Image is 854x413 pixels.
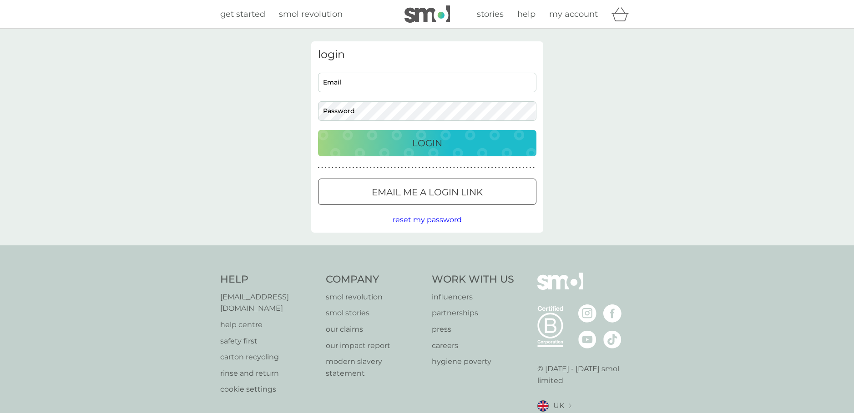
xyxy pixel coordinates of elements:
[339,165,340,170] p: ●
[326,356,423,379] a: modern slavery statement
[485,165,486,170] p: ●
[326,273,423,287] h4: Company
[457,165,459,170] p: ●
[453,165,455,170] p: ●
[326,291,423,303] a: smol revolution
[401,165,403,170] p: ●
[318,179,536,205] button: Email me a login link
[467,165,469,170] p: ●
[498,165,500,170] p: ●
[537,273,583,304] img: smol
[349,165,351,170] p: ●
[393,214,462,226] button: reset my password
[578,304,596,323] img: visit the smol Instagram page
[279,9,343,19] span: smol revolution
[488,165,490,170] p: ●
[318,130,536,156] button: Login
[432,307,514,319] a: partnerships
[363,165,365,170] p: ●
[477,9,504,19] span: stories
[464,165,465,170] p: ●
[553,400,564,412] span: UK
[415,165,417,170] p: ●
[398,165,399,170] p: ●
[326,323,423,335] a: our claims
[318,165,320,170] p: ●
[436,165,438,170] p: ●
[353,165,354,170] p: ●
[279,8,343,21] a: smol revolution
[477,8,504,21] a: stories
[220,368,317,379] a: rinse and return
[443,165,445,170] p: ●
[474,165,476,170] p: ●
[515,165,517,170] p: ●
[470,165,472,170] p: ●
[377,165,379,170] p: ●
[321,165,323,170] p: ●
[384,165,385,170] p: ●
[374,165,375,170] p: ●
[220,291,317,314] a: [EMAIL_ADDRESS][DOMAIN_NAME]
[326,340,423,352] a: our impact report
[411,165,413,170] p: ●
[220,383,317,395] a: cookie settings
[325,165,327,170] p: ●
[422,165,424,170] p: ●
[220,335,317,347] a: safety first
[432,273,514,287] h4: Work With Us
[391,165,393,170] p: ●
[530,165,531,170] p: ●
[439,165,441,170] p: ●
[342,165,344,170] p: ●
[412,136,442,150] p: Login
[220,319,317,331] p: help centre
[517,8,536,21] a: help
[366,165,368,170] p: ●
[481,165,483,170] p: ●
[429,165,431,170] p: ●
[372,185,483,199] p: Email me a login link
[432,323,514,335] p: press
[380,165,382,170] p: ●
[549,8,598,21] a: my account
[517,9,536,19] span: help
[326,307,423,319] a: smol stories
[512,165,514,170] p: ●
[408,165,410,170] p: ●
[533,165,535,170] p: ●
[346,165,348,170] p: ●
[519,165,521,170] p: ●
[328,165,330,170] p: ●
[404,165,406,170] p: ●
[332,165,334,170] p: ●
[450,165,451,170] p: ●
[432,165,434,170] p: ●
[394,165,396,170] p: ●
[393,215,462,224] span: reset my password
[603,330,622,348] img: visit the smol Tiktok page
[220,273,317,287] h4: Help
[220,351,317,363] a: carton recycling
[432,291,514,303] a: influencers
[335,165,337,170] p: ●
[578,330,596,348] img: visit the smol Youtube page
[491,165,493,170] p: ●
[603,304,622,323] img: visit the smol Facebook page
[432,340,514,352] a: careers
[477,165,479,170] p: ●
[432,356,514,368] a: hygiene poverty
[611,5,634,23] div: basket
[359,165,361,170] p: ●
